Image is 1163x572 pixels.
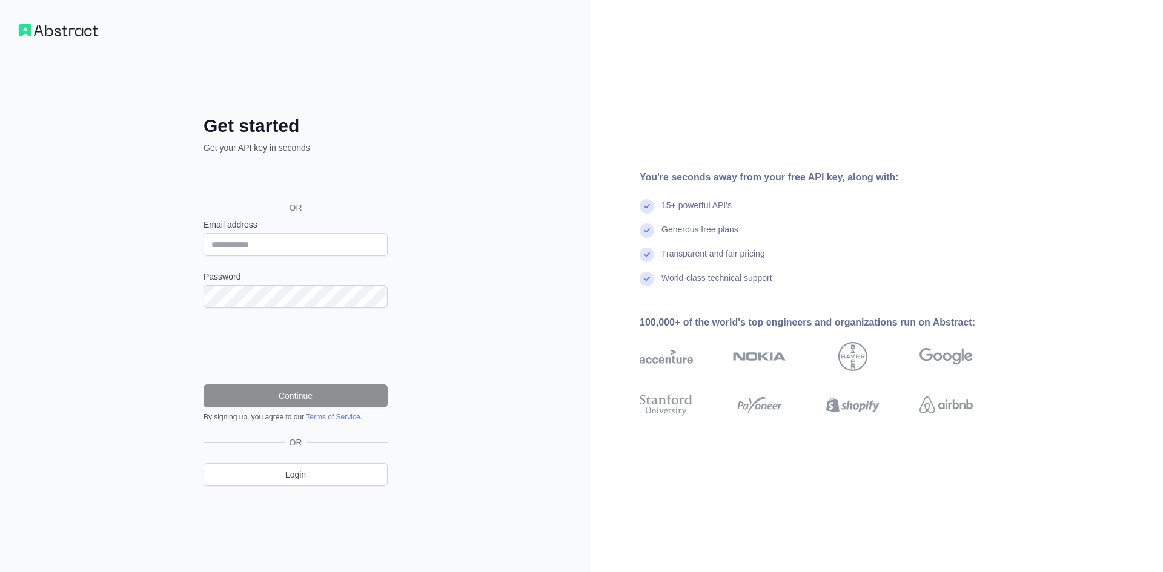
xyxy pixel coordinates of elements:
[280,202,312,214] span: OR
[19,24,98,36] img: Workflow
[204,142,388,154] p: Get your API key in seconds
[197,167,391,194] iframe: Botão "Fazer login com o Google"
[204,384,388,407] button: Continue
[661,199,732,223] div: 15+ powerful API's
[204,463,388,486] a: Login
[306,413,360,421] a: Terms of Service
[204,219,388,231] label: Email address
[640,342,693,371] img: accenture
[733,342,786,371] img: nokia
[640,315,1012,330] div: 100,000+ of the world's top engineers and organizations run on Abstract:
[919,342,973,371] img: google
[640,199,654,214] img: check mark
[204,115,388,137] h2: Get started
[640,170,1012,185] div: You're seconds away from your free API key, along with:
[826,392,880,418] img: shopify
[838,342,867,371] img: bayer
[204,412,388,422] div: By signing up, you agree to our .
[640,392,693,418] img: stanford university
[661,248,765,272] div: Transparent and fair pricing
[204,271,388,283] label: Password
[661,223,738,248] div: Generous free plans
[640,223,654,238] img: check mark
[919,392,973,418] img: airbnb
[661,272,772,296] div: World-class technical support
[204,323,388,370] iframe: reCAPTCHA
[640,248,654,262] img: check mark
[733,392,786,418] img: payoneer
[285,436,307,449] span: OR
[640,272,654,286] img: check mark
